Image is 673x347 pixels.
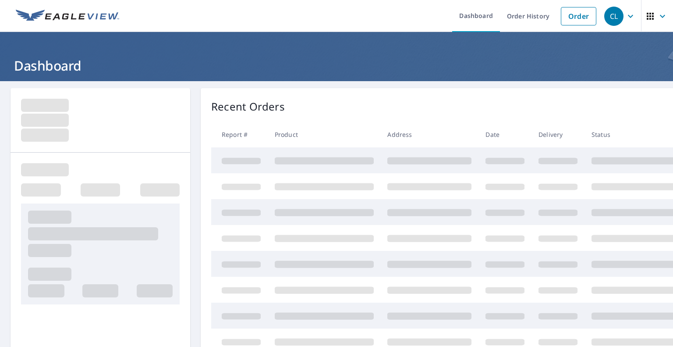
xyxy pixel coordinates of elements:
img: EV Logo [16,10,119,23]
div: CL [604,7,623,26]
th: Report # [211,122,268,147]
th: Address [380,122,478,147]
th: Product [268,122,381,147]
th: Delivery [531,122,584,147]
a: Order [561,7,596,25]
h1: Dashboard [11,57,662,75]
p: Recent Orders [211,99,285,114]
th: Date [478,122,531,147]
